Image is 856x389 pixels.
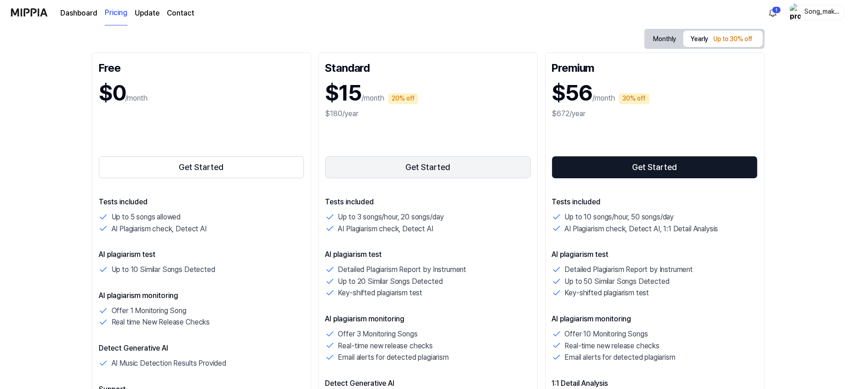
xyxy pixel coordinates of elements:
p: AI plagiarism test [99,249,304,260]
p: Email alerts for detected plagiarism [338,352,449,363]
div: Premium [552,59,758,74]
img: profile [790,4,801,22]
p: AI plagiarism test [552,249,758,260]
p: /month [362,93,384,104]
img: 알림 [767,7,778,18]
p: AI plagiarism test [325,249,531,260]
h1: $15 [325,78,362,108]
div: $180/year [325,108,531,119]
p: Detect Generative AI [99,343,304,354]
div: 30% off [619,93,649,104]
div: Up to 30% off [711,34,755,45]
p: AI plagiarism monitoring [325,314,531,325]
p: Up to 50 Similar Songs Detected [565,276,670,288]
p: AI plagiarism monitoring [99,290,304,301]
p: Email alerts for detected plagiarism [565,352,675,363]
button: Get Started [99,156,304,178]
p: AI Plagiarism check, Detect AI, 1:1 Detail Analysis [565,223,718,235]
p: /month [593,93,615,104]
p: Real-time new release checks [565,340,660,352]
p: Tests included [552,197,758,208]
div: $672/year [552,108,758,119]
div: Song_maker_44 [803,7,839,17]
a: Dashboard [60,8,97,19]
button: Monthly [646,32,684,46]
p: Up to 10 Similar Songs Detected [112,264,215,276]
p: AI Music Detection Results Provided [112,357,226,369]
button: profileSong_maker_44 [787,5,845,21]
div: Standard [325,59,531,74]
p: Offer 10 Monitoring Songs [565,328,648,340]
button: Get Started [552,156,758,178]
a: Get Started [325,155,531,180]
p: Up to 10 songs/hour, 50 songs/day [565,211,674,223]
h1: $56 [552,78,593,108]
p: AI Plagiarism check, Detect AI [338,223,433,235]
p: AI plagiarism monitoring [552,314,758,325]
p: Up to 3 songs/hour, 20 songs/day [338,211,444,223]
p: Key-shifted plagiarism test [338,287,423,299]
a: Update [135,8,160,19]
a: Contact [167,8,194,19]
p: AI Plagiarism check, Detect AI [112,223,207,235]
p: Real time New Release Checks [112,316,210,328]
p: Offer 3 Monitoring Songs [338,328,418,340]
p: /month [125,93,148,104]
p: 1:1 Detail Analysis [552,378,758,389]
p: Tests included [99,197,304,208]
p: Detailed Plagiarism Report by Instrument [338,264,467,276]
button: Get Started [325,156,531,178]
div: 20% off [388,93,418,104]
p: Detect Generative AI [325,378,531,389]
div: 1 [772,6,781,14]
button: 알림1 [766,5,780,20]
p: Tests included [325,197,531,208]
a: Get Started [99,155,304,180]
a: Get Started [552,155,758,180]
h1: $0 [99,78,125,108]
p: Up to 5 songs allowed [112,211,181,223]
p: Offer 1 Monitoring Song [112,305,186,317]
p: Key-shifted plagiarism test [565,287,649,299]
p: Up to 20 Similar Songs Detected [338,276,443,288]
button: Yearly [683,31,762,47]
a: Pricing [105,0,128,26]
div: Free [99,59,304,74]
p: Real-time new release checks [338,340,433,352]
p: Detailed Plagiarism Report by Instrument [565,264,693,276]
